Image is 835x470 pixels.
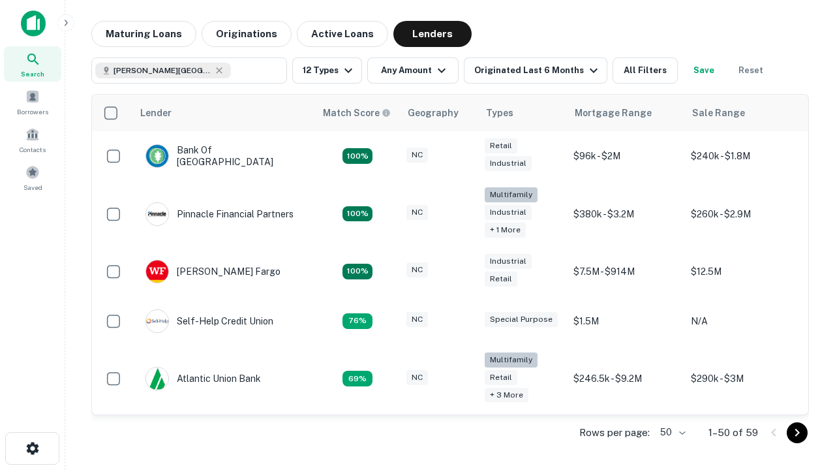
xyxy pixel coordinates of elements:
[4,122,61,157] a: Contacts
[684,95,802,131] th: Sale Range
[567,95,684,131] th: Mortgage Range
[342,148,372,164] div: Matching Properties: 15, hasApolloMatch: undefined
[567,181,684,247] td: $380k - $3.2M
[575,105,652,121] div: Mortgage Range
[4,84,61,119] a: Borrowers
[342,313,372,329] div: Matching Properties: 11, hasApolloMatch: undefined
[485,370,517,385] div: Retail
[146,368,168,390] img: picture
[342,264,372,279] div: Matching Properties: 15, hasApolloMatch: undefined
[21,10,46,37] img: capitalize-icon.png
[684,181,802,247] td: $260k - $2.9M
[323,106,391,120] div: Capitalize uses an advanced AI algorithm to match your search with the best lender. The match sco...
[17,106,48,117] span: Borrowers
[485,187,538,202] div: Multifamily
[146,310,168,332] img: picture
[655,423,688,442] div: 50
[485,272,517,287] div: Retail
[146,203,168,225] img: picture
[787,422,808,443] button: Go to next page
[485,156,532,171] div: Industrial
[485,312,558,327] div: Special Purpose
[145,202,294,226] div: Pinnacle Financial Partners
[400,95,478,131] th: Geography
[20,144,46,155] span: Contacts
[613,57,678,84] button: All Filters
[567,346,684,412] td: $246.5k - $9.2M
[567,247,684,296] td: $7.5M - $914M
[292,57,362,84] button: 12 Types
[202,21,292,47] button: Originations
[485,223,526,238] div: + 1 more
[692,105,745,121] div: Sale Range
[393,21,472,47] button: Lenders
[145,309,273,333] div: Self-help Credit Union
[770,324,835,386] iframe: Chat Widget
[684,296,802,346] td: N/A
[485,388,528,403] div: + 3 more
[579,425,650,441] p: Rows per page:
[708,425,758,441] p: 1–50 of 59
[406,148,428,163] div: NC
[485,254,532,269] div: Industrial
[684,247,802,296] td: $12.5M
[567,296,684,346] td: $1.5M
[408,105,459,121] div: Geography
[342,371,372,386] div: Matching Properties: 10, hasApolloMatch: undefined
[145,367,261,390] div: Atlantic Union Bank
[485,138,517,153] div: Retail
[730,57,772,84] button: Reset
[474,63,601,78] div: Originated Last 6 Months
[367,57,459,84] button: Any Amount
[146,260,168,283] img: picture
[23,182,42,193] span: Saved
[315,95,400,131] th: Capitalize uses an advanced AI algorithm to match your search with the best lender. The match sco...
[323,106,388,120] h6: Match Score
[478,95,567,131] th: Types
[406,205,428,220] div: NC
[4,160,61,195] a: Saved
[21,69,44,79] span: Search
[146,145,168,167] img: picture
[406,262,428,277] div: NC
[132,95,315,131] th: Lender
[114,65,211,76] span: [PERSON_NAME][GEOGRAPHIC_DATA], [GEOGRAPHIC_DATA]
[567,131,684,181] td: $96k - $2M
[342,206,372,222] div: Matching Properties: 26, hasApolloMatch: undefined
[91,21,196,47] button: Maturing Loans
[485,352,538,368] div: Multifamily
[684,346,802,412] td: $290k - $3M
[297,21,388,47] button: Active Loans
[140,105,172,121] div: Lender
[145,260,281,283] div: [PERSON_NAME] Fargo
[4,46,61,82] a: Search
[406,370,428,385] div: NC
[464,57,607,84] button: Originated Last 6 Months
[486,105,513,121] div: Types
[684,131,802,181] td: $240k - $1.8M
[485,205,532,220] div: Industrial
[406,312,428,327] div: NC
[683,57,725,84] button: Save your search to get updates of matches that match your search criteria.
[145,144,302,168] div: Bank Of [GEOGRAPHIC_DATA]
